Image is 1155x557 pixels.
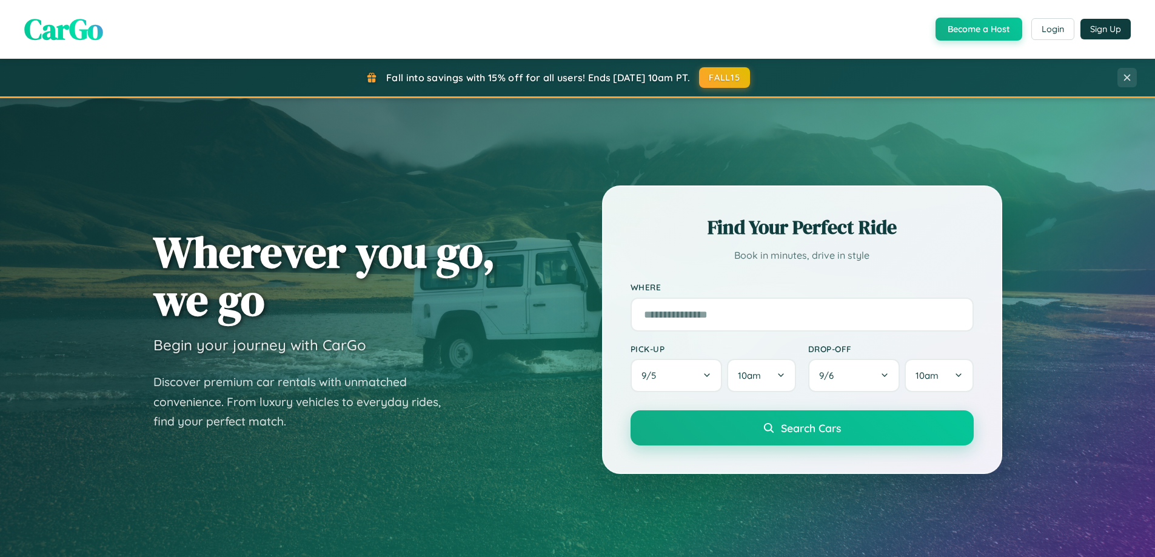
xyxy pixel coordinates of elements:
[631,247,974,264] p: Book in minutes, drive in style
[641,370,662,381] span: 9 / 5
[24,9,103,49] span: CarGo
[916,370,939,381] span: 10am
[1031,18,1074,40] button: Login
[905,359,973,392] button: 10am
[153,228,495,324] h1: Wherever you go, we go
[153,336,366,354] h3: Begin your journey with CarGo
[386,72,690,84] span: Fall into savings with 15% off for all users! Ends [DATE] 10am PT.
[631,344,796,354] label: Pick-up
[631,282,974,293] label: Where
[631,359,723,392] button: 9/5
[1080,19,1131,39] button: Sign Up
[781,421,841,435] span: Search Cars
[819,370,840,381] span: 9 / 6
[631,410,974,445] button: Search Cars
[738,370,761,381] span: 10am
[808,359,900,392] button: 9/6
[808,344,974,354] label: Drop-off
[727,359,795,392] button: 10am
[153,372,457,432] p: Discover premium car rentals with unmatched convenience. From luxury vehicles to everyday rides, ...
[936,18,1022,41] button: Become a Host
[631,214,974,241] h2: Find Your Perfect Ride
[699,67,750,88] button: FALL15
